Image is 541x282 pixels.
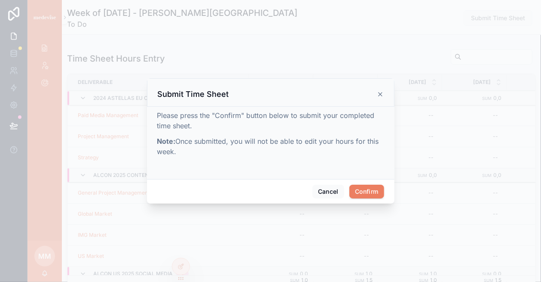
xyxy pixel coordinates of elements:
h3: Submit Time Sheet [158,89,229,99]
button: Confirm [349,185,384,198]
button: Cancel [312,185,344,198]
strong: Note: [157,137,176,146]
p: Once submitted, you will not be able to edit your hours for this week. [157,136,384,157]
p: Please press the "Confirm" button below to submit your completed time sheet. [157,110,384,131]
